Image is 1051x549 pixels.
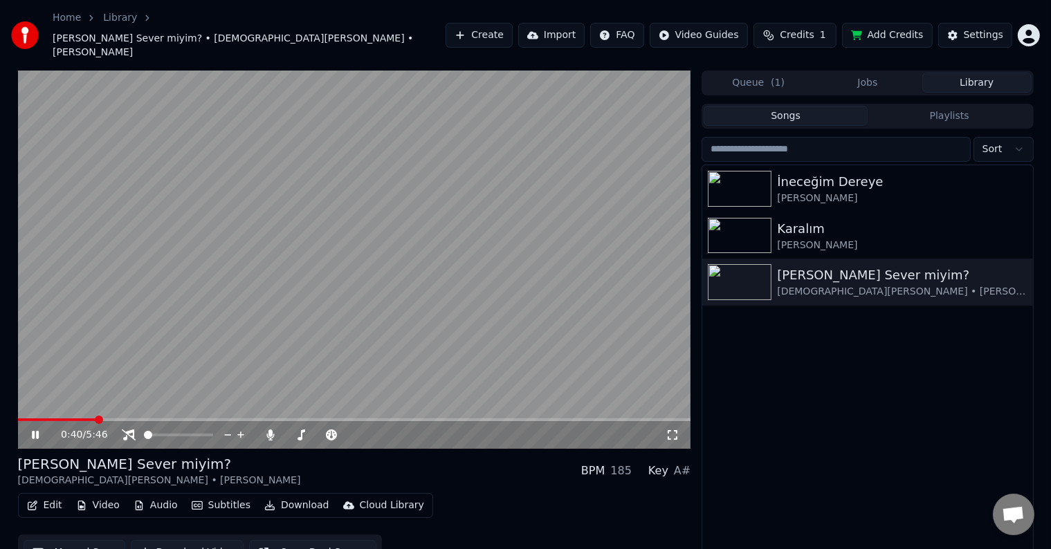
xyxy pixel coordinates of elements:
[590,23,643,48] button: FAQ
[777,285,1027,299] div: [DEMOGRAPHIC_DATA][PERSON_NAME] • [PERSON_NAME]
[186,496,256,515] button: Subtitles
[581,463,605,479] div: BPM
[53,32,446,59] span: [PERSON_NAME] Sever miyim? • [DEMOGRAPHIC_DATA][PERSON_NAME] • [PERSON_NAME]
[86,428,107,442] span: 5:46
[983,142,1003,156] span: Sort
[820,28,826,42] span: 1
[446,23,513,48] button: Create
[518,23,585,48] button: Import
[753,23,837,48] button: Credits1
[61,428,82,442] span: 0:40
[259,496,335,515] button: Download
[103,11,137,25] a: Library
[11,21,39,49] img: youka
[21,496,68,515] button: Edit
[704,73,813,93] button: Queue
[780,28,814,42] span: Credits
[938,23,1012,48] button: Settings
[777,192,1027,205] div: [PERSON_NAME]
[777,172,1027,192] div: İneceğim Dereye
[704,106,868,126] button: Songs
[648,463,668,479] div: Key
[993,494,1034,535] a: Açık sohbet
[777,239,1027,252] div: [PERSON_NAME]
[18,454,301,474] div: [PERSON_NAME] Sever miyim?
[71,496,125,515] button: Video
[610,463,632,479] div: 185
[18,474,301,487] div: [DEMOGRAPHIC_DATA][PERSON_NAME] • [PERSON_NAME]
[650,23,748,48] button: Video Guides
[53,11,81,25] a: Home
[771,76,785,90] span: ( 1 )
[842,23,933,48] button: Add Credits
[128,496,183,515] button: Audio
[61,428,94,442] div: /
[813,73,922,93] button: Jobs
[868,106,1032,126] button: Playlists
[674,463,691,479] div: A#
[777,219,1027,239] div: Karalım
[360,499,424,512] div: Cloud Library
[53,11,446,59] nav: breadcrumb
[964,28,1003,42] div: Settings
[922,73,1032,93] button: Library
[777,266,1027,285] div: [PERSON_NAME] Sever miyim?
